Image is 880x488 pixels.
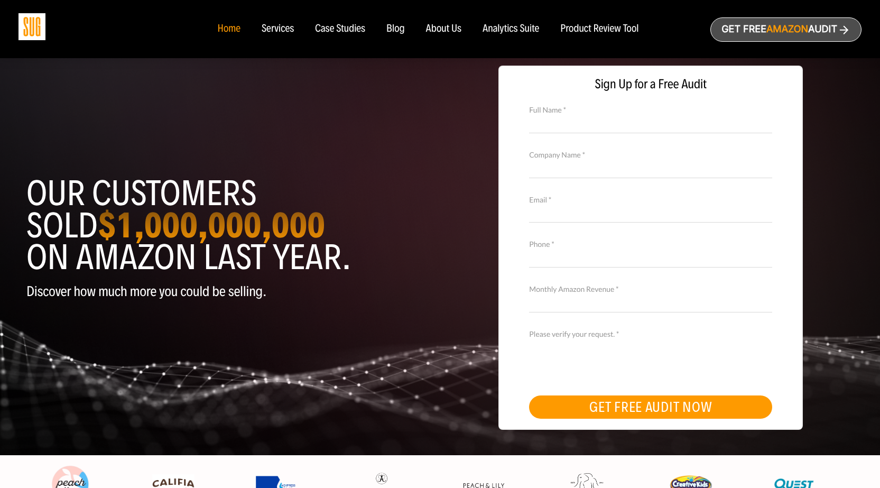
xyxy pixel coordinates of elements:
label: Full Name * [529,104,772,116]
a: Case Studies [315,23,365,35]
label: Monthly Amazon Revenue * [529,283,772,295]
input: Company Name * [529,159,772,178]
label: Email * [529,194,772,206]
input: Monthly Amazon Revenue * [529,294,772,312]
a: Analytics Suite [483,23,539,35]
p: Discover how much more you could be selling. [26,284,432,299]
label: Please verify your request. * [529,328,772,340]
a: Blog [386,23,405,35]
a: Product Review Tool [560,23,638,35]
a: Get freeAmazonAudit [710,17,862,42]
span: Sign Up for a Free Audit [510,77,792,92]
a: Home [217,23,240,35]
strong: $1,000,000,000 [98,204,325,247]
iframe: reCAPTCHA [529,338,690,380]
input: Contact Number * [529,249,772,268]
input: Full Name * [529,114,772,133]
h1: Our customers sold on Amazon last year. [26,178,432,273]
label: Company Name * [529,149,772,161]
button: GET FREE AUDIT NOW [529,395,772,419]
a: Services [262,23,294,35]
label: Phone * [529,238,772,250]
img: Sug [18,13,45,40]
a: About Us [426,23,462,35]
input: Email * [529,204,772,223]
span: Amazon [766,24,808,35]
